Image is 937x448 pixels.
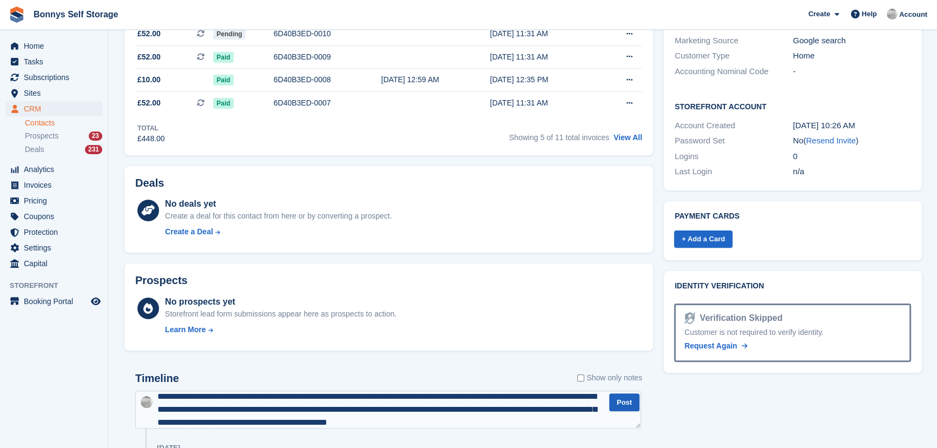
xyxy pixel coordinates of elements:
[793,150,912,163] div: 0
[141,396,153,408] img: James Bonny
[684,312,695,324] img: Identity Verification Ready
[137,133,165,144] div: £448.00
[137,123,165,133] div: Total
[684,327,901,338] div: Customer is not required to verify identity.
[165,295,397,308] div: No prospects yet
[381,74,490,85] div: [DATE] 12:59 AM
[24,162,89,177] span: Analytics
[10,280,108,291] span: Storefront
[5,70,102,85] a: menu
[490,28,600,39] div: [DATE] 11:31 AM
[793,50,912,62] div: Home
[85,145,102,154] div: 231
[5,256,102,271] a: menu
[490,51,600,63] div: [DATE] 11:31 AM
[274,97,381,109] div: 6D40B3ED-0007
[5,193,102,208] a: menu
[675,166,793,178] div: Last Login
[684,340,747,352] a: Request Again
[24,209,89,224] span: Coupons
[674,230,733,248] a: + Add a Card
[5,225,102,240] a: menu
[165,210,392,222] div: Create a deal for this contact from here or by converting a prospect.
[675,135,793,147] div: Password Set
[165,324,397,335] a: Learn More
[793,35,912,47] div: Google search
[793,135,912,147] div: No
[165,308,397,320] div: Storefront lead form submissions appear here as prospects to action.
[5,209,102,224] a: menu
[25,144,44,155] span: Deals
[675,35,793,47] div: Marketing Source
[137,51,161,63] span: £52.00
[675,101,911,111] h2: Storefront Account
[24,294,89,309] span: Booking Portal
[24,256,89,271] span: Capital
[165,197,392,210] div: No deals yet
[274,51,381,63] div: 6D40B3ED-0009
[89,295,102,308] a: Preview store
[24,38,89,54] span: Home
[24,225,89,240] span: Protection
[24,177,89,193] span: Invoices
[509,133,609,142] span: Showing 5 of 11 total invoices
[24,70,89,85] span: Subscriptions
[675,65,793,78] div: Accounting Nominal Code
[5,101,102,116] a: menu
[793,120,912,132] div: [DATE] 10:26 AM
[613,133,642,142] a: View All
[24,85,89,101] span: Sites
[274,28,381,39] div: 6D40B3ED-0010
[24,240,89,255] span: Settings
[25,131,58,141] span: Prospects
[165,226,213,238] div: Create a Deal
[675,120,793,132] div: Account Created
[165,226,392,238] a: Create a Deal
[899,9,927,20] span: Account
[806,136,856,145] a: Resend Invite
[803,136,859,145] span: ( )
[793,166,912,178] div: n/a
[274,74,381,85] div: 6D40B3ED-0008
[25,118,102,128] a: Contacts
[675,50,793,62] div: Customer Type
[165,324,206,335] div: Learn More
[490,74,600,85] div: [DATE] 12:35 PM
[213,29,245,39] span: Pending
[5,162,102,177] a: menu
[24,101,89,116] span: CRM
[577,372,642,384] label: Show only notes
[89,131,102,141] div: 23
[793,65,912,78] div: -
[29,5,122,23] a: Bonnys Self Storage
[5,294,102,309] a: menu
[9,6,25,23] img: stora-icon-8386f47178a22dfd0bd8f6a31ec36ba5ce8667c1dd55bd0f319d3a0aa187defe.svg
[5,177,102,193] a: menu
[887,9,898,19] img: James Bonny
[609,393,639,411] button: Post
[137,97,161,109] span: £52.00
[137,28,161,39] span: £52.00
[490,97,600,109] div: [DATE] 11:31 AM
[24,54,89,69] span: Tasks
[24,193,89,208] span: Pricing
[213,52,233,63] span: Paid
[675,282,911,291] h2: Identity verification
[135,177,164,189] h2: Deals
[213,75,233,85] span: Paid
[5,54,102,69] a: menu
[5,240,102,255] a: menu
[5,38,102,54] a: menu
[675,212,911,221] h2: Payment cards
[577,372,584,384] input: Show only notes
[808,9,830,19] span: Create
[862,9,877,19] span: Help
[25,144,102,155] a: Deals 231
[695,312,782,325] div: Verification Skipped
[213,98,233,109] span: Paid
[5,85,102,101] a: menu
[25,130,102,142] a: Prospects 23
[137,74,161,85] span: £10.00
[675,150,793,163] div: Logins
[135,274,188,287] h2: Prospects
